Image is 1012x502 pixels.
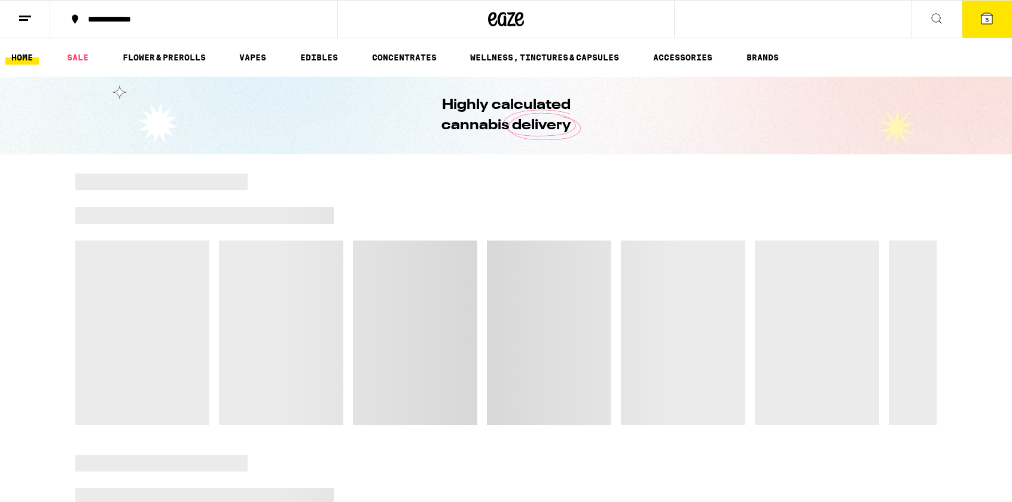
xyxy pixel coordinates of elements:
[294,50,344,65] a: EDIBLES
[407,95,605,136] h1: Highly calculated cannabis delivery
[985,16,989,23] span: 5
[962,1,1012,38] button: 5
[61,50,95,65] a: SALE
[117,50,212,65] a: FLOWER & PREROLLS
[740,50,785,65] a: BRANDS
[5,50,39,65] a: HOME
[647,50,718,65] a: ACCESSORIES
[464,50,625,65] a: WELLNESS, TINCTURES & CAPSULES
[366,50,443,65] a: CONCENTRATES
[233,50,272,65] a: VAPES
